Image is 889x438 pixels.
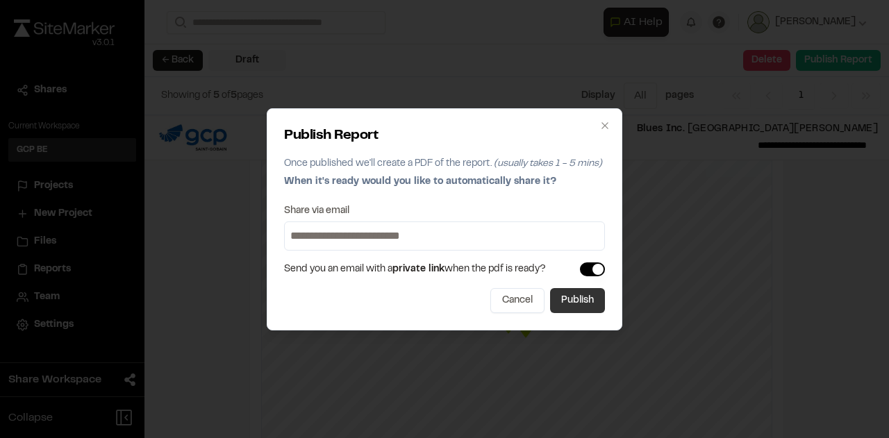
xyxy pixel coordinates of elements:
[284,178,556,186] span: When it's ready would you like to automatically share it?
[392,265,444,273] span: private link
[284,156,605,171] p: Once published we'll create a PDF of the report.
[550,288,605,313] button: Publish
[494,160,602,168] span: (usually takes 1 - 5 mins)
[490,288,545,313] button: Cancel
[284,262,546,277] span: Send you an email with a when the pdf is ready?
[284,126,605,146] h2: Publish Report
[284,206,349,216] label: Share via email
